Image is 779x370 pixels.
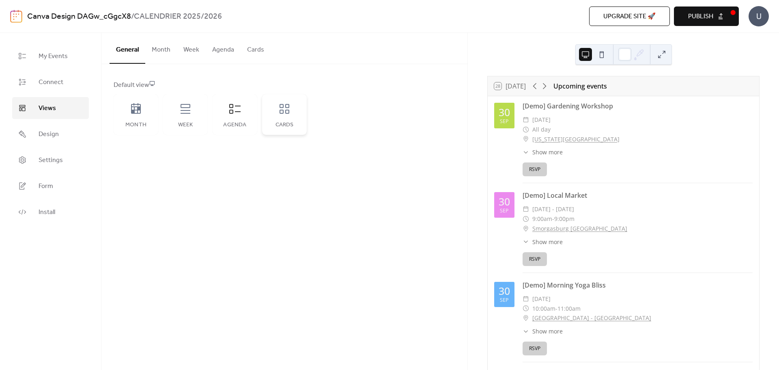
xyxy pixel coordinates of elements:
button: Agenda [206,33,241,63]
button: General [110,33,145,64]
div: Cards [270,122,299,128]
div: ​ [523,294,529,304]
div: Sep [500,119,509,124]
span: Views [39,104,56,113]
span: [DATE] [532,294,551,304]
span: Install [39,208,55,217]
div: [Demo] Morning Yoga Bliss [523,280,753,290]
div: ​ [523,304,529,314]
span: Show more [532,327,563,335]
div: ​ [523,148,529,156]
button: Week [177,33,206,63]
div: Default view [114,80,454,90]
div: Agenda [221,122,249,128]
div: ​ [523,313,529,323]
a: Form [12,175,89,197]
span: - [555,304,557,314]
button: RSVP [523,342,547,355]
b: / [131,9,134,24]
span: My Events [39,52,68,61]
a: Settings [12,149,89,171]
a: Smorgasburg [GEOGRAPHIC_DATA] [532,224,627,234]
a: Views [12,97,89,119]
div: Week [171,122,200,128]
span: 9:00am [532,214,552,224]
span: All day [532,125,551,134]
div: ​ [523,204,529,214]
a: Canva Design DAGw_cGgcX8 [27,9,131,24]
div: ​ [523,125,529,134]
div: 30 [499,197,510,207]
span: 11:00am [557,304,581,314]
b: CALENDRIER 2025/2026 [134,9,222,24]
span: Connect [39,78,63,87]
span: Design [39,130,59,139]
span: - [552,214,554,224]
span: [DATE] [532,115,551,125]
div: ​ [523,214,529,224]
button: RSVP [523,162,547,176]
img: logo [10,10,22,23]
div: 30 [499,286,510,296]
button: Month [145,33,177,63]
a: Design [12,123,89,145]
div: [Demo] Local Market [523,190,753,200]
button: Cards [241,33,271,63]
a: [US_STATE][GEOGRAPHIC_DATA] [532,134,620,144]
div: U [749,6,769,26]
div: 30 [499,107,510,117]
div: Upcoming events [553,81,607,91]
div: ​ [523,327,529,335]
button: ​Show more [523,327,563,335]
button: ​Show more [523,148,563,156]
span: Upgrade site 🚀 [603,12,656,22]
div: Sep [500,208,509,214]
span: Publish [688,12,713,22]
div: [Demo] Gardening Workshop [523,101,753,111]
div: ​ [523,238,529,246]
div: ​ [523,115,529,125]
a: [GEOGRAPHIC_DATA] - [GEOGRAPHIC_DATA] [532,313,651,323]
span: Form [39,182,53,191]
span: 10:00am [532,304,555,314]
span: Settings [39,156,63,165]
button: ​Show more [523,238,563,246]
div: Month [122,122,150,128]
button: Publish [674,6,739,26]
div: ​ [523,224,529,234]
span: Show more [532,238,563,246]
button: Upgrade site 🚀 [589,6,670,26]
div: ​ [523,134,529,144]
span: [DATE] - [DATE] [532,204,574,214]
button: RSVP [523,252,547,266]
div: Sep [500,298,509,303]
a: Install [12,201,89,223]
a: My Events [12,45,89,67]
span: Show more [532,148,563,156]
span: 9:00pm [554,214,575,224]
a: Connect [12,71,89,93]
